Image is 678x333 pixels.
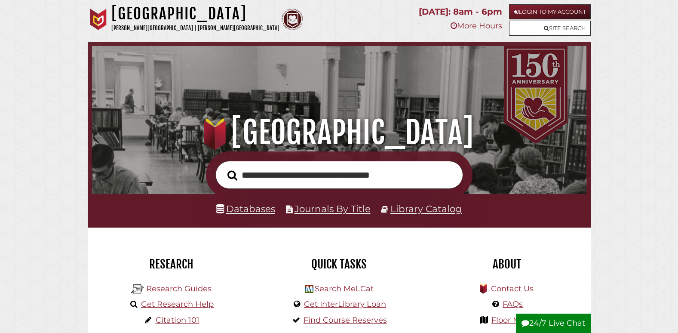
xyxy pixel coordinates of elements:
a: FAQs [503,299,523,309]
a: Login to My Account [509,4,591,19]
h2: Quick Tasks [262,257,417,271]
i: Search [227,170,237,181]
a: Contact Us [491,284,534,293]
a: Get Research Help [141,299,214,309]
img: Calvin University [88,9,109,30]
h1: [GEOGRAPHIC_DATA] [102,114,576,151]
img: Hekman Library Logo [305,285,313,293]
a: Get InterLibrary Loan [304,299,386,309]
a: Databases [216,203,275,214]
a: Search MeLCat [315,284,374,293]
img: Calvin Theological Seminary [282,9,303,30]
a: Library Catalog [390,203,462,214]
a: Research Guides [146,284,212,293]
h1: [GEOGRAPHIC_DATA] [111,4,279,23]
a: Citation 101 [156,315,199,325]
a: Find Course Reserves [304,315,387,325]
button: Search [223,168,242,183]
a: Journals By Title [295,203,371,214]
img: Hekman Library Logo [131,283,144,296]
p: [DATE]: 8am - 6pm [419,4,502,19]
p: [PERSON_NAME][GEOGRAPHIC_DATA] | [PERSON_NAME][GEOGRAPHIC_DATA] [111,23,279,33]
a: More Hours [451,21,502,31]
h2: Research [94,257,249,271]
a: Site Search [509,21,591,36]
a: Floor Maps [491,315,534,325]
h2: About [430,257,584,271]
